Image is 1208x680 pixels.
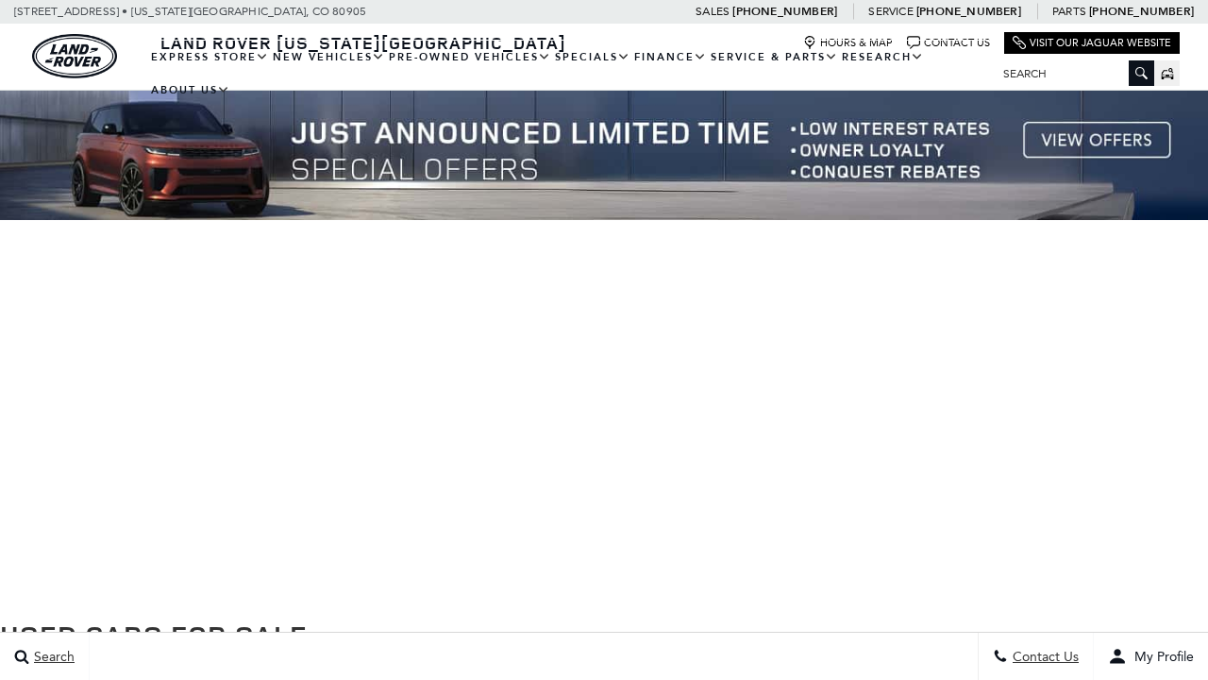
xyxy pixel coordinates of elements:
[271,41,387,74] a: New Vehicles
[840,41,926,74] a: Research
[1127,649,1194,665] span: My Profile
[868,5,913,18] span: Service
[149,41,271,74] a: EXPRESS STORE
[32,34,117,78] img: Land Rover
[1013,36,1171,50] a: Visit Our Jaguar Website
[1094,633,1208,680] button: user-profile-menu
[149,41,989,107] nav: Main Navigation
[989,62,1154,85] input: Search
[149,74,232,107] a: About Us
[1052,5,1086,18] span: Parts
[29,649,75,665] span: Search
[1089,4,1194,19] a: [PHONE_NUMBER]
[709,41,840,74] a: Service & Parts
[553,41,632,74] a: Specials
[14,5,366,18] a: [STREET_ADDRESS] • [US_STATE][GEOGRAPHIC_DATA], CO 80905
[1008,649,1079,665] span: Contact Us
[149,31,578,54] a: Land Rover [US_STATE][GEOGRAPHIC_DATA]
[696,5,730,18] span: Sales
[32,34,117,78] a: land-rover
[387,41,553,74] a: Pre-Owned Vehicles
[907,36,990,50] a: Contact Us
[632,41,709,74] a: Finance
[803,36,893,50] a: Hours & Map
[160,31,566,54] span: Land Rover [US_STATE][GEOGRAPHIC_DATA]
[732,4,837,19] a: [PHONE_NUMBER]
[916,4,1021,19] a: [PHONE_NUMBER]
